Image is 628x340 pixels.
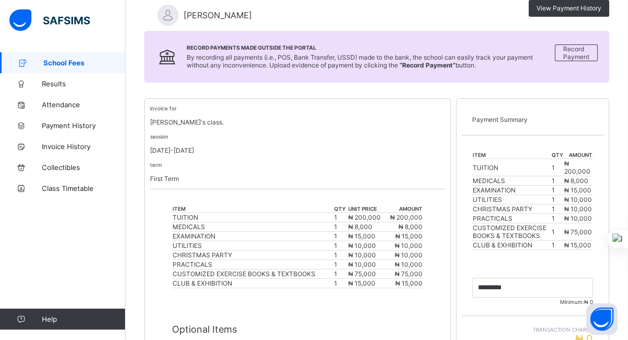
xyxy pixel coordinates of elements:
span: ₦ 10,000 [348,251,376,259]
span: View Payment History [536,4,601,12]
span: ₦ 10,000 [348,242,376,250]
td: 1 [334,251,348,260]
div: CHRISTMAS PARTY [173,251,333,259]
p: First Term [150,175,445,183]
small: invoice for [150,105,177,111]
span: ₦ 15,000 [395,232,423,240]
td: 1 [334,241,348,251]
td: 1 [334,213,348,222]
span: Help [42,315,125,323]
span: ₦ 15,000 [348,279,375,287]
div: CUSTOMIZED EXERCISE BOOKS & TEXTBOOKS [173,270,333,278]
td: 1 [551,205,564,214]
th: item [472,151,551,159]
span: ₦ 15,000 [395,279,423,287]
span: Transaction charge [472,326,593,333]
span: ₦ 10,000 [564,196,592,203]
p: Payment Summary [472,116,593,123]
th: qty [551,151,564,159]
div: CLUB & EXHIBITION [173,279,333,287]
span: ₦ 10,000 [564,205,592,213]
td: 1 [551,186,564,195]
td: 1 [551,214,564,223]
td: 1 [334,269,348,279]
span: ₦ 15,000 [348,232,375,240]
span: ₦ 10,000 [395,242,423,250]
span: ₦ 8,000 [398,223,423,231]
td: TUITION [472,159,551,176]
span: Record Payments Made Outside the Portal [187,44,555,51]
span: ₦ 8,000 [348,223,372,231]
td: 1 [551,159,564,176]
span: Invoice History [42,142,125,151]
span: ₦ 10,000 [395,251,423,259]
span: Class Timetable [42,184,125,192]
th: amount [385,205,423,213]
td: CHRISTMAS PARTY [472,205,551,214]
small: session [150,133,168,140]
span: School Fees [43,59,125,67]
td: MEDICALS [472,176,551,186]
span: ₦ 10,000 [395,260,423,268]
p: [PERSON_NAME]'s class. [150,118,445,126]
td: 1 [334,232,348,241]
div: UTILITIES [173,242,333,250]
td: CUSTOMIZED EXERCISE BOOKS & TEXTBOOKS [472,223,551,241]
span: ₦ 0 [584,299,593,305]
span: ₦ 200,000 [348,213,381,221]
span: By recording all payments (i.e., POS, Bank Transfer, USSD) made to the bank, the school can easil... [187,53,533,69]
div: PRACTICALS [173,260,333,268]
td: 1 [334,279,348,288]
span: ₦ 15,000 [564,241,591,249]
td: 1 [551,223,564,241]
span: ₦ 200,000 [564,160,590,175]
p: Optional Items [172,324,423,335]
td: 1 [334,222,348,232]
th: item [172,205,334,213]
td: 1 [551,176,564,186]
span: ₦ 15,000 [564,186,591,194]
td: 1 [551,195,564,205]
th: unit price [348,205,385,213]
small: term [150,162,162,168]
span: Payment History [42,121,125,130]
span: Attendance [42,100,125,109]
span: ₦ 10,000 [564,214,592,222]
span: Collectibles [42,163,125,172]
div: MEDICALS [173,223,333,231]
span: ₦ 200,000 [390,213,423,221]
b: “Record Payment” [399,61,455,69]
th: amount [564,151,593,159]
td: UTILITIES [472,195,551,205]
span: [PERSON_NAME] [184,10,252,20]
td: PRACTICALS [472,214,551,223]
span: ₦ 75,000 [564,228,592,236]
th: qty [334,205,348,213]
p: [DATE]-[DATE] [150,146,445,154]
span: Minimum: [472,299,593,305]
span: ₦ 75,000 [395,270,423,278]
span: ₦ 75,000 [348,270,376,278]
span: ₦ 8,000 [564,177,588,185]
div: EXAMINATION [173,232,333,240]
td: 1 [551,241,564,250]
td: 1 [334,260,348,269]
img: safsims [9,9,90,31]
div: TUITION [173,213,333,221]
button: Open asap [586,303,618,335]
span: ₦ 10,000 [348,260,376,268]
span: Record Payment [563,45,589,61]
span: Results [42,80,125,88]
td: EXAMINATION [472,186,551,195]
td: CLUB & EXHIBITION [472,241,551,250]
